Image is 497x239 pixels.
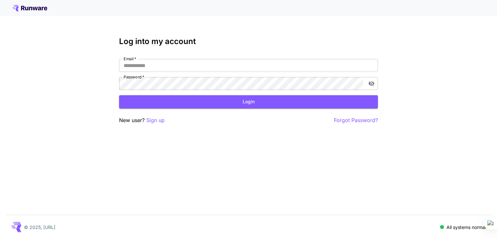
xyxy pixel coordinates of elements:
button: Login [119,95,378,108]
button: Sign up [146,116,165,124]
label: Password [124,74,144,80]
p: New user? [119,116,165,124]
h3: Log into my account [119,37,378,46]
p: © 2025, [URL] [24,224,55,231]
button: Forgot Password? [334,116,378,124]
label: Email [124,56,136,62]
button: toggle password visibility [366,78,377,89]
p: All systems normal [447,224,486,231]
